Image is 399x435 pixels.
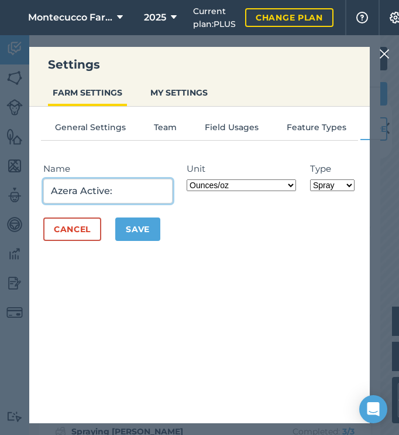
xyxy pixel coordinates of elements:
button: MY SETTINGS [146,81,212,104]
label: Unit [187,162,296,176]
button: Feature Types [273,121,360,138]
span: 2025 [144,11,166,25]
button: General Settings [41,121,140,138]
button: FARM SETTINGS [48,81,127,104]
span: Current plan : PLUS [193,5,236,31]
a: Change plan [245,8,333,27]
button: Team [140,121,191,138]
span: Montecucco Farms ORGANIC [28,11,112,25]
img: svg+xml;base64,PHN2ZyB4bWxucz0iaHR0cDovL3d3dy53My5vcmcvMjAwMC9zdmciIHdpZHRoPSIyMiIgaGVpZ2h0PSIzMC... [379,47,390,61]
h3: Settings [29,56,370,73]
label: Type [310,162,355,176]
div: Open Intercom Messenger [359,395,387,423]
button: Field Usages [191,121,273,138]
img: A question mark icon [355,12,369,23]
button: Save [115,217,160,241]
button: Cancel [43,217,101,241]
label: Name [43,162,173,176]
